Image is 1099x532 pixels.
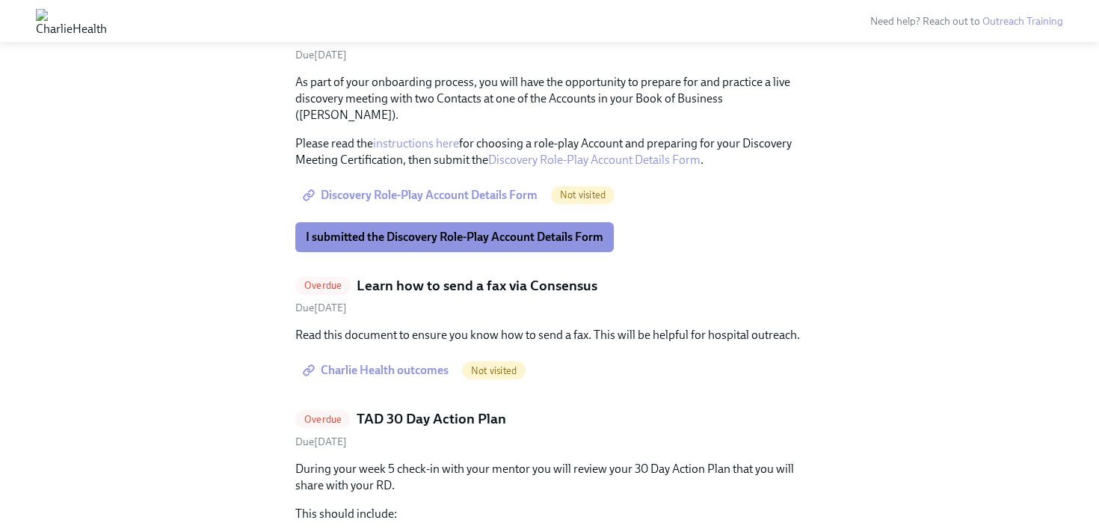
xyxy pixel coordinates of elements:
img: CharlieHealth [36,9,107,33]
p: Please read the for choosing a role-play Account and preparing for your Discovery Meeting Certifi... [295,135,804,168]
a: Discovery Role-Play Account Details Form [488,153,701,167]
h5: Learn how to send a fax via Consensus [357,276,597,296]
span: Not visited [462,365,526,376]
span: Not visited [551,189,615,201]
span: I submitted the Discovery Role-Play Account Details Form [306,230,603,245]
span: Overdue [295,280,351,291]
p: During your week 5 check-in with your mentor you will review your 30 Day Action Plan that you wil... [295,461,804,494]
button: I submitted the Discovery Role-Play Account Details Form [295,222,614,252]
span: Need help? Reach out to [870,15,1063,28]
a: Charlie Health outcomes [295,355,459,385]
a: OverdueTAD 30 Day Action PlanDue[DATE] [295,409,804,449]
span: Overdue [295,414,351,425]
span: Saturday, September 13th 2025, 8:00 am [295,302,347,314]
span: Discovery Role-Play Account Details Form [306,188,538,203]
a: OverdueLearn how to send a fax via ConsensusDue[DATE] [295,276,804,316]
p: As part of your onboarding process, you will have the opportunity to prepare for and practice a l... [295,74,804,123]
span: Wednesday, September 24th 2025, 8:00 am [295,435,347,448]
h5: TAD 30 Day Action Plan [357,409,506,429]
a: Discovery Role-Play Account Details Form [295,180,548,210]
a: Outreach Training [982,15,1063,28]
span: Charlie Health outcomes [306,363,449,378]
p: Read this document to ensure you know how to send a fax. This will be helpful for hospital outreach. [295,327,804,343]
p: This should include: [295,506,804,522]
a: instructions here [373,136,459,150]
span: Friday, September 12th 2025, 8:00 am [295,49,347,61]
